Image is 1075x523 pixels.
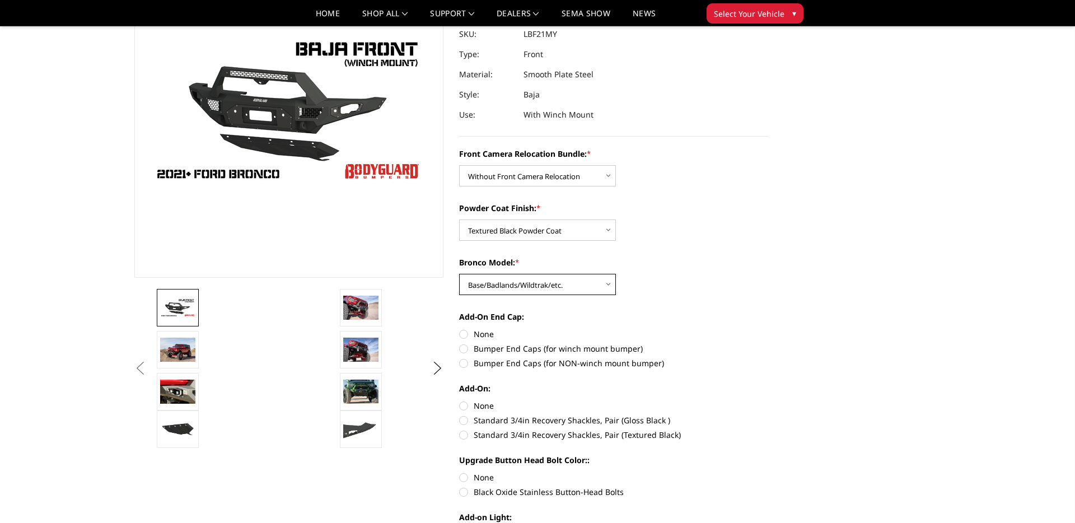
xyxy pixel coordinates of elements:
label: Powder Coat Finish: [459,202,768,214]
img: Relocates Front Parking Sensors & Accepts Rigid LED Lights Ignite Series [160,380,195,403]
img: Reinforced Steel Bolt-On Skid Plate, included with all purchases [160,419,195,440]
a: shop all [362,10,408,26]
a: SEMA Show [562,10,610,26]
dd: Smooth Plate Steel [524,64,593,85]
dd: Front [524,44,543,64]
iframe: Chat Widget [1019,469,1075,523]
a: Home [316,10,340,26]
dt: Use: [459,105,515,125]
img: Bronco Baja Front (winch mount) [343,296,378,319]
label: None [459,328,768,340]
label: Bumper End Caps (for winch mount bumper) [459,343,768,354]
span: Select Your Vehicle [714,8,784,20]
img: Bodyguard Ford Bronco [160,298,195,317]
dt: Style: [459,85,515,105]
img: Bronco Baja Front (winch mount) [160,338,195,361]
label: Add-On: [459,382,768,394]
button: Select Your Vehicle [707,3,803,24]
dt: SKU: [459,24,515,44]
label: Black Oxide Stainless Button-Head Bolts [459,486,768,498]
label: Upgrade Button Head Bolt Color:: [459,454,768,466]
dt: Material: [459,64,515,85]
img: Bronco Baja Front (winch mount) [343,380,378,403]
button: Next [429,360,446,377]
label: None [459,471,768,483]
dd: With Winch Mount [524,105,593,125]
img: Bronco Baja Front (winch mount) [343,338,378,361]
label: None [459,400,768,412]
a: Dealers [497,10,539,26]
label: Standard 3/4in Recovery Shackles, Pair (Textured Black) [459,429,768,441]
label: Add-on Light: [459,511,768,523]
span: ▾ [792,7,796,19]
a: News [633,10,656,26]
dd: Baja [524,85,540,105]
a: Support [430,10,474,26]
button: Previous [132,360,148,377]
label: Front Camera Relocation Bundle: [459,148,768,160]
label: Bronco Model: [459,256,768,268]
label: Add-On End Cap: [459,311,768,323]
label: Standard 3/4in Recovery Shackles, Pair (Gloss Black ) [459,414,768,426]
label: Bumper End Caps (for NON-winch mount bumper) [459,357,768,369]
img: Bolt-on end cap. Widens your Bronco bumper to match the factory fender flares. [343,419,378,440]
dd: LBF21MY [524,24,557,44]
dt: Type: [459,44,515,64]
